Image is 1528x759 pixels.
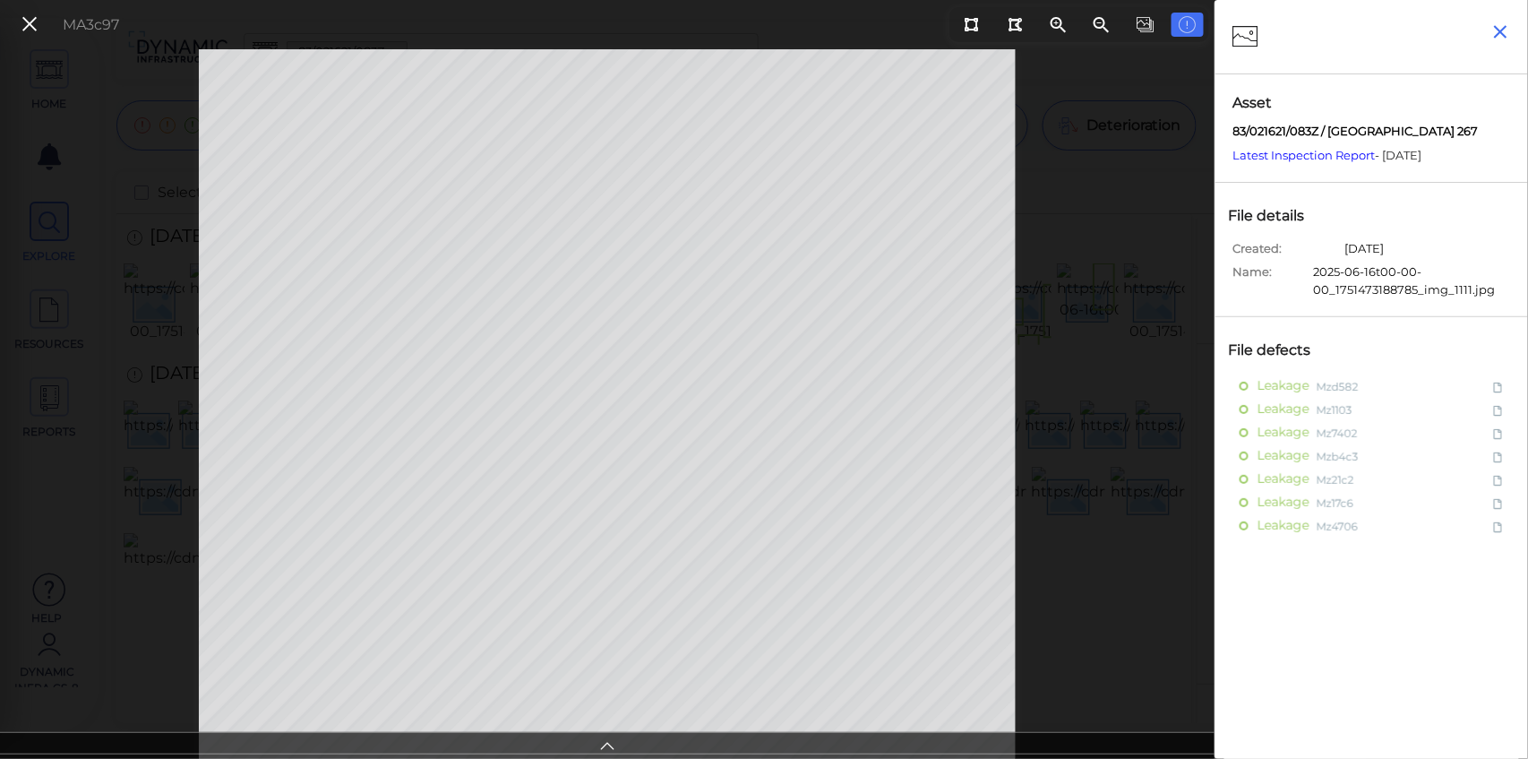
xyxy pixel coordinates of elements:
span: Leakage [1258,492,1309,514]
div: MA3c97 [63,14,119,36]
div: LeakageMz4706 [1224,514,1519,538]
div: File details [1224,201,1328,231]
span: Mz17c6 [1317,492,1353,514]
span: Leakage [1258,399,1309,421]
span: Mz1103 [1317,399,1352,421]
span: Mz21c2 [1317,469,1354,491]
span: Mz7402 [1317,422,1358,444]
div: LeakageMz7402 [1224,421,1519,444]
span: Created: [1233,240,1341,263]
span: Leakage [1258,469,1309,491]
div: File defects [1224,335,1335,366]
span: Name: [1233,263,1309,287]
div: LeakageMz17c6 [1224,491,1519,514]
span: Leakage [1258,515,1309,538]
div: LeakageMz21c2 [1224,468,1519,491]
span: 2025-06-16t00-00-00_1751473188785_img_1111.jpg [1314,263,1519,298]
span: [DATE] [1345,240,1385,263]
span: Mz4706 [1317,515,1358,538]
span: Asset [1233,92,1510,114]
iframe: Chat [1452,678,1515,746]
a: Latest Inspection Report [1233,148,1376,162]
span: Leakage [1258,445,1309,468]
span: Mzb4c3 [1317,445,1359,468]
span: Leakage [1258,422,1309,444]
div: LeakageMzd582 [1224,375,1519,398]
span: 83/021621/083Z / Chambers County 267 [1233,123,1479,141]
div: LeakageMz1103 [1224,398,1519,421]
div: LeakageMzb4c3 [1224,444,1519,468]
span: - [DATE] [1233,148,1422,162]
span: Mzd582 [1317,375,1359,398]
span: Leakage [1258,375,1309,398]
